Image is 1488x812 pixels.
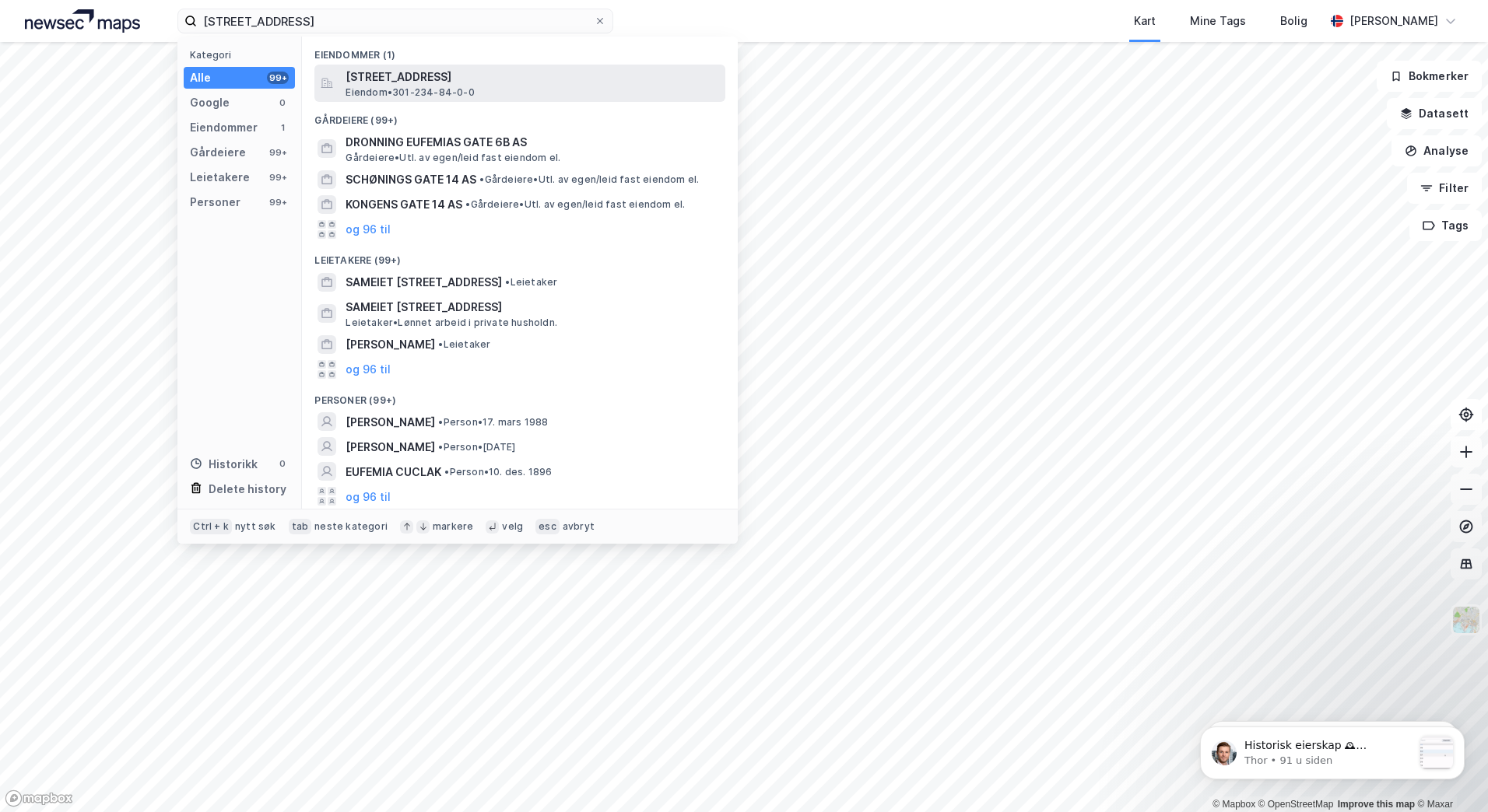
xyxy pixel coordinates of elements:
[1387,98,1482,129] button: Datasett
[267,146,289,159] div: 99+
[444,466,552,478] span: Person • 10. des. 1896
[235,520,276,533] div: nytt søk
[267,72,289,84] div: 99+
[302,242,738,270] div: Leietakere (99+)
[25,9,140,33] img: logo.a4113a55bc3d86da70a041830d287a7e.svg
[346,360,391,379] button: og 96 til
[267,171,289,184] div: 99+
[1177,695,1488,804] iframe: Intercom notifications melding
[1213,799,1255,810] a: Mapbox
[438,416,443,428] span: •
[267,196,289,208] div: 99+
[1190,12,1246,30] div: Mine Tags
[346,170,476,189] span: SCHØNINGS GATE 14 AS
[276,457,289,470] div: 0
[346,335,435,354] span: [PERSON_NAME]
[302,382,738,410] div: Personer (99+)
[479,173,484,185] span: •
[190,193,240,212] div: Personer
[505,276,557,289] span: Leietaker
[479,173,699,186] span: Gårdeiere • Utl. av egen/leid fast eiendom el.
[190,68,211,87] div: Alle
[302,37,738,65] div: Eiendommer (1)
[1451,605,1481,635] img: Z
[190,143,246,162] div: Gårdeiere
[346,133,719,152] span: DRONNING EUFEMIAS GATE 6B AS
[346,317,557,329] span: Leietaker • Lønnet arbeid i private husholdn.
[346,195,462,214] span: KONGENS GATE 14 AS
[190,93,230,112] div: Google
[197,9,594,33] input: Søk på adresse, matrikkel, gårdeiere, leietakere eller personer
[563,520,595,533] div: avbryt
[346,463,441,481] span: EUFEMIA CUCLAK
[346,152,560,164] span: Gårdeiere • Utl. av egen/leid fast eiendom el.
[5,789,73,807] a: Mapbox homepage
[1134,12,1156,30] div: Kart
[346,86,474,99] span: Eiendom • 301-234-84-0-0
[209,480,286,499] div: Delete history
[346,220,391,239] button: og 96 til
[276,121,289,134] div: 1
[276,96,289,109] div: 0
[346,413,435,432] span: [PERSON_NAME]
[505,276,510,288] span: •
[1349,12,1438,30] div: [PERSON_NAME]
[438,338,490,351] span: Leietaker
[346,298,719,317] span: SAMEIET [STREET_ADDRESS]
[465,198,470,210] span: •
[289,519,312,534] div: tab
[1391,135,1482,166] button: Analyse
[190,455,258,474] div: Historikk
[438,416,548,429] span: Person • 17. mars 1988
[346,68,719,86] span: [STREET_ADDRESS]
[314,520,388,533] div: neste kategori
[346,487,391,506] button: og 96 til
[1258,799,1334,810] a: OpenStreetMap
[444,466,449,478] span: •
[535,519,560,534] div: esc
[438,338,443,350] span: •
[1407,173,1482,204] button: Filter
[346,273,502,292] span: SAMEIET [STREET_ADDRESS]
[502,520,523,533] div: velg
[438,441,515,453] span: Person • [DATE]
[1409,210,1482,241] button: Tags
[302,102,738,130] div: Gårdeiere (99+)
[465,198,685,211] span: Gårdeiere • Utl. av egen/leid fast eiendom el.
[433,520,473,533] div: markere
[438,441,443,453] span: •
[346,438,435,457] span: [PERSON_NAME]
[190,118,258,137] div: Eiendommer
[1377,61,1482,92] button: Bokmerker
[1280,12,1307,30] div: Bolig
[190,519,232,534] div: Ctrl + k
[190,49,295,61] div: Kategori
[1338,799,1415,810] a: Improve this map
[190,168,250,187] div: Leietakere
